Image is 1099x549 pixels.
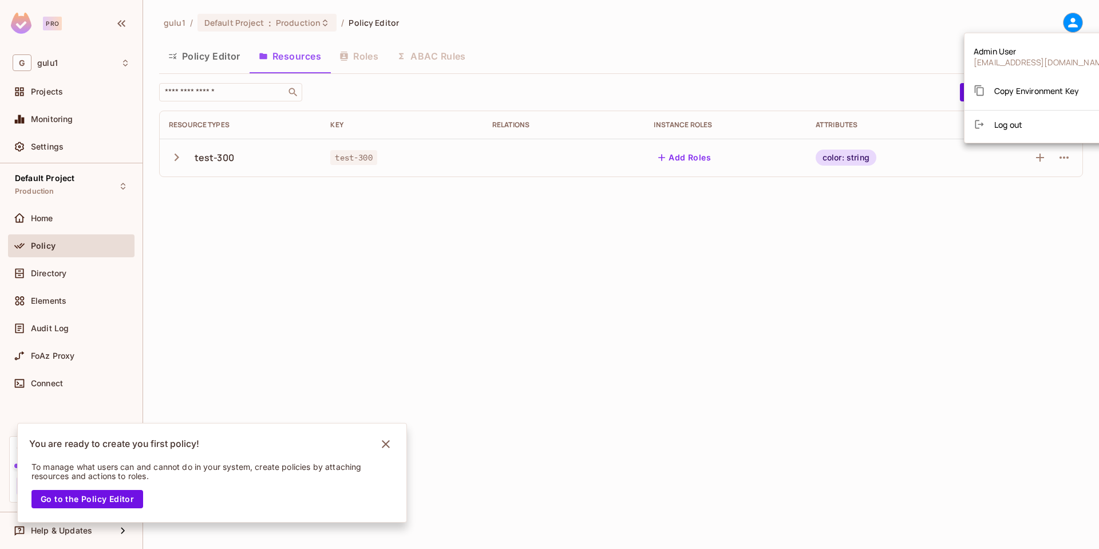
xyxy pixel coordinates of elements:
[994,119,1022,130] span: Log out
[31,490,143,508] button: Go to the Policy Editor
[31,462,377,481] p: To manage what users can and cannot do in your system, create policies by attaching resources and...
[994,85,1079,96] span: Copy Environment Key
[29,438,199,450] p: You are ready to create you first policy!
